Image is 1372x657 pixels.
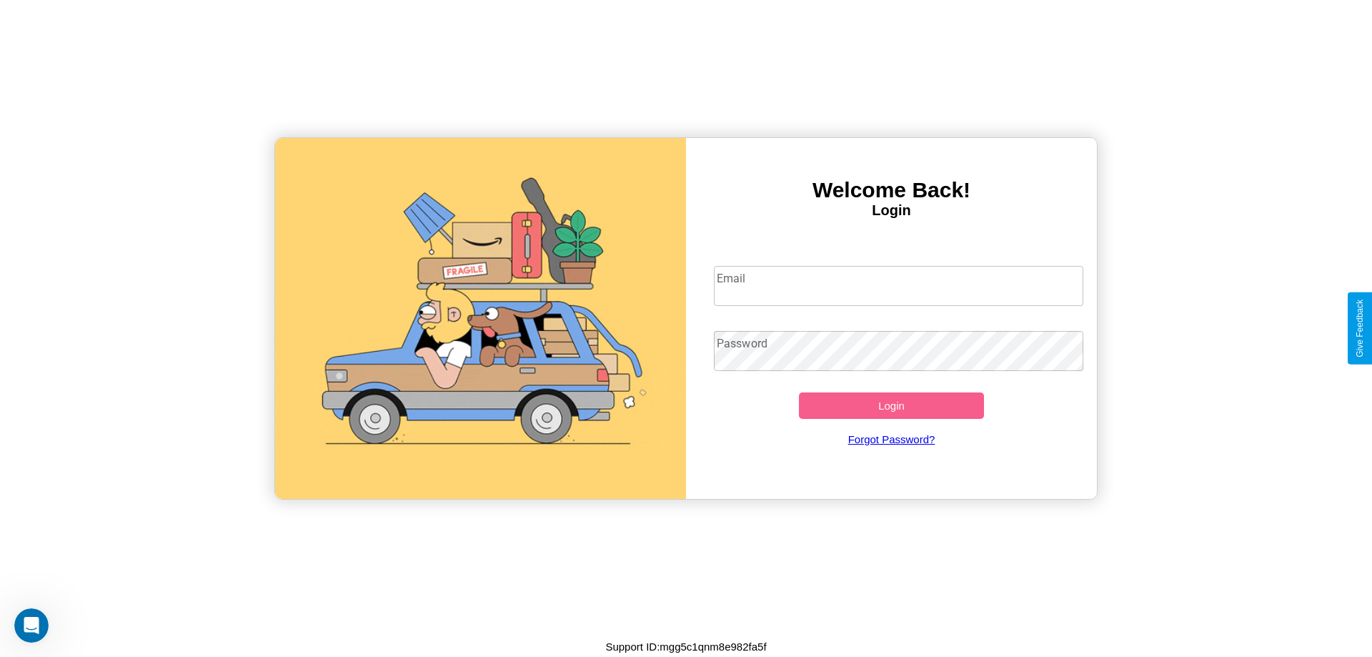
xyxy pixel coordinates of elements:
[605,637,766,656] p: Support ID: mgg5c1qnm8e982fa5f
[14,608,49,643] iframe: Intercom live chat
[1355,300,1365,357] div: Give Feedback
[799,392,984,419] button: Login
[686,178,1097,202] h3: Welcome Back!
[275,138,686,499] img: gif
[686,202,1097,219] h4: Login
[707,419,1077,460] a: Forgot Password?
